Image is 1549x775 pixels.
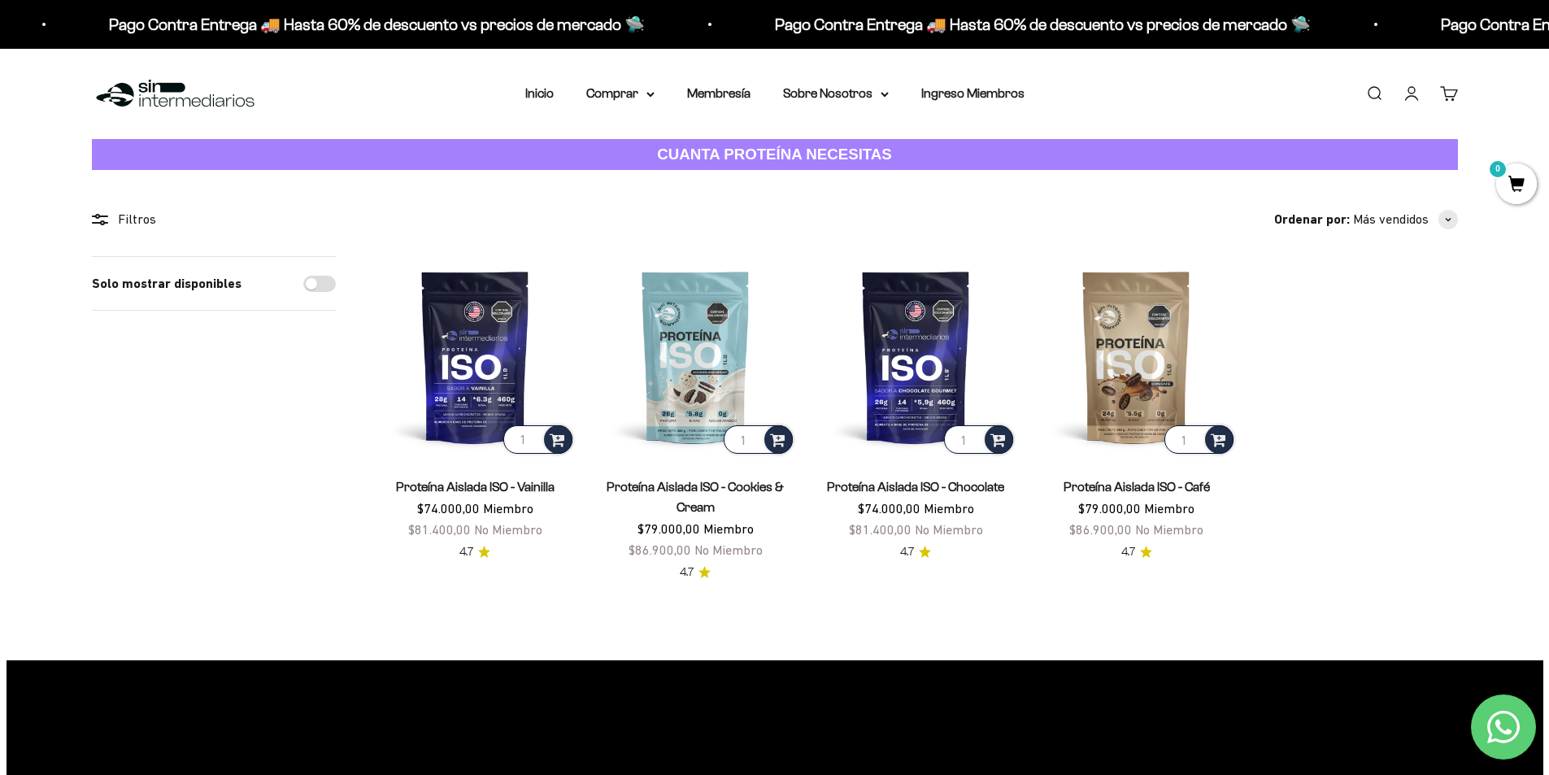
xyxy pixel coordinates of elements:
[1353,209,1458,230] button: Más vendidos
[900,543,931,561] a: 4.74.7 de 5.0 estrellas
[921,86,1025,100] a: Ingreso Miembros
[607,480,784,514] a: Proteína Aislada ISO - Cookies & Cream
[1121,543,1135,561] span: 4.7
[408,522,471,537] span: $81.400,00
[629,542,691,557] span: $86.900,00
[92,273,241,294] label: Solo mostrar disponibles
[586,83,655,104] summary: Comprar
[900,543,914,561] span: 4.7
[1135,522,1203,537] span: No Miembro
[1274,209,1350,230] span: Ordenar por:
[92,209,336,230] div: Filtros
[680,564,694,581] span: 4.7
[858,501,920,516] span: $74.000,00
[92,139,1458,171] a: CUANTA PROTEÍNA NECESITAS
[459,543,490,561] a: 4.74.7 de 5.0 estrellas
[525,86,554,100] a: Inicio
[109,11,645,37] p: Pago Contra Entrega 🚚 Hasta 60% de descuento vs precios de mercado 🛸
[1121,543,1152,561] a: 4.74.7 de 5.0 estrellas
[694,542,763,557] span: No Miembro
[915,522,983,537] span: No Miembro
[637,521,700,536] span: $79.000,00
[483,501,533,516] span: Miembro
[1496,176,1537,194] a: 0
[827,480,1004,494] a: Proteína Aislada ISO - Chocolate
[1069,522,1132,537] span: $86.900,00
[703,521,754,536] span: Miembro
[459,543,473,561] span: 4.7
[924,501,974,516] span: Miembro
[849,522,912,537] span: $81.400,00
[396,480,555,494] a: Proteína Aislada ISO - Vainilla
[687,86,751,100] a: Membresía
[417,501,480,516] span: $74.000,00
[1488,159,1508,179] mark: 0
[1078,501,1141,516] span: $79.000,00
[1353,209,1429,230] span: Más vendidos
[783,83,889,104] summary: Sobre Nosotros
[775,11,1311,37] p: Pago Contra Entrega 🚚 Hasta 60% de descuento vs precios de mercado 🛸
[474,522,542,537] span: No Miembro
[1064,480,1210,494] a: Proteína Aislada ISO - Café
[657,146,892,163] strong: CUANTA PROTEÍNA NECESITAS
[1144,501,1194,516] span: Miembro
[680,564,711,581] a: 4.74.7 de 5.0 estrellas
